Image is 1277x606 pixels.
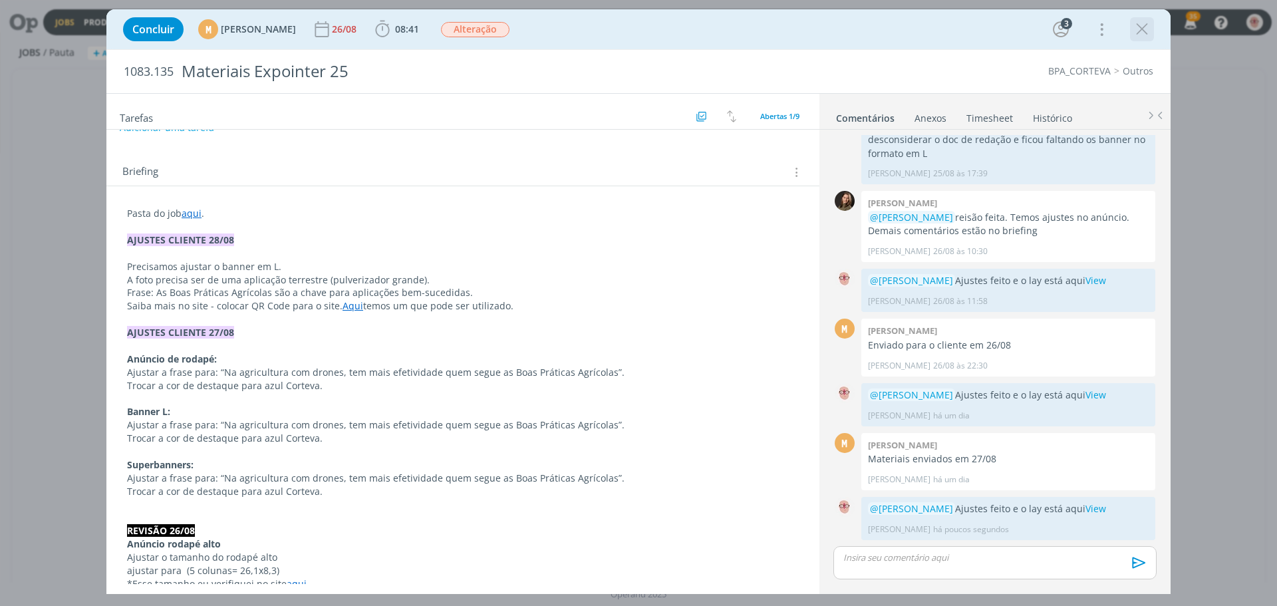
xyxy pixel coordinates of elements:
[727,110,736,122] img: arrow-down-up.svg
[933,245,988,257] span: 26/08 às 10:30
[440,21,510,38] button: Alteração
[198,19,296,39] button: M[PERSON_NAME]
[127,432,323,444] span: Trocar a cor de destaque para azul Corteva.
[870,274,953,287] span: @[PERSON_NAME]
[868,197,937,209] b: [PERSON_NAME]
[868,245,930,257] p: [PERSON_NAME]
[868,410,930,422] p: [PERSON_NAME]
[127,537,221,550] strong: Anúncio rodapé alto
[1050,19,1071,40] button: 3
[868,168,930,180] p: [PERSON_NAME]
[966,106,1014,125] a: Timesheet
[343,299,363,312] a: Aqui
[1061,18,1072,29] div: 3
[933,410,970,422] span: há um dia
[1048,65,1111,77] a: BPA_CORTEVA
[441,22,509,37] span: Alteração
[868,439,937,451] b: [PERSON_NAME]
[127,366,625,379] span: Ajustar a frase para: “Na agricultura com drones, tem mais efetividade quem segue as Boas Prática...
[127,326,234,339] strong: AJUSTES CLIENTE 27/08
[127,577,799,591] p: *Esse tamanho eu verifiquei no site
[127,233,234,246] strong: AJUSTES CLIENTE 28/08
[868,474,930,486] p: [PERSON_NAME]
[870,388,953,401] span: @[PERSON_NAME]
[1085,502,1106,515] a: View
[127,260,799,273] p: Precisamos ajustar o banner em L.
[868,274,1149,287] p: Ajustes feito e o lay está aqui
[127,564,799,577] p: ajustar para (5 colunas= 26,1x8,3)
[198,19,218,39] div: M
[868,502,1149,516] p: Ajustes feito e o lay está aqui
[1123,65,1153,77] a: Outros
[835,497,855,517] img: A
[870,502,953,515] span: @[PERSON_NAME]
[127,379,323,392] span: Trocar a cor de destaque para azul Corteva.
[127,207,799,220] p: Pasta do job .
[120,108,153,124] span: Tarefas
[372,19,422,40] button: 08:41
[868,360,930,372] p: [PERSON_NAME]
[127,299,799,313] p: Saiba mais no site - colocar QR Code para o site. temos um que pode ser utilizado.
[127,418,625,431] span: Ajustar a frase para: “Na agricultura com drones, tem mais efetividade quem segue as Boas Prática...
[332,25,359,34] div: 26/08
[127,405,170,418] strong: Banner L:
[395,23,419,35] span: 08:41
[933,295,988,307] span: 26/08 às 11:58
[835,269,855,289] img: A
[127,524,195,537] strong: REVISÃO 26/08
[870,211,953,224] span: @[PERSON_NAME]
[868,452,1149,466] p: Materiais enviados em 27/08
[868,388,1149,402] p: Ajustes feito e o lay está aqui
[106,9,1171,594] div: dialog
[127,286,799,299] p: Frase: As Boas Práticas Agrícolas são a chave para aplicações bem-sucedidas.
[1085,388,1106,401] a: View
[1085,274,1106,287] a: View
[835,319,855,339] div: M
[835,433,855,453] div: M
[760,111,799,121] span: Abertas 1/9
[933,360,988,372] span: 26/08 às 22:30
[835,191,855,211] img: J
[868,524,930,535] p: [PERSON_NAME]
[127,551,799,564] p: Ajustar o tamanho do rodapé alto
[127,273,799,287] p: A foto precisa ser de uma aplicação terrestre (pulverizador grande).
[127,472,625,484] span: Ajustar a frase para: “Na agricultura com drones, tem mais efetividade quem segue as Boas Prática...
[287,577,307,590] a: aqui
[132,24,174,35] span: Concluir
[127,353,217,365] strong: Anúncio de rodapé:
[835,383,855,403] img: A
[868,339,1149,352] p: Enviado para o cliente em 26/08
[868,211,1149,238] p: reisão feita. Temos ajustes no anúncio. Demais comentários estão no briefing
[933,168,988,180] span: 25/08 às 17:39
[1032,106,1073,125] a: Histórico
[915,112,946,125] div: Anexos
[127,485,323,498] span: Trocar a cor de destaque para azul Corteva.
[127,458,194,471] strong: Superbanners:
[835,106,895,125] a: Comentários
[122,164,158,181] span: Briefing
[176,55,719,88] div: Materiais Expointer 25
[868,120,1149,160] p: o lay está aqui , revisão favor desconsiderar o doc de redação e ficou faltando os banner no form...
[933,474,970,486] span: há um dia
[868,325,937,337] b: [PERSON_NAME]
[124,65,174,79] span: 1083.135
[182,207,202,220] a: aqui
[933,524,1009,535] span: há poucos segundos
[123,17,184,41] button: Concluir
[221,25,296,34] span: [PERSON_NAME]
[868,295,930,307] p: [PERSON_NAME]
